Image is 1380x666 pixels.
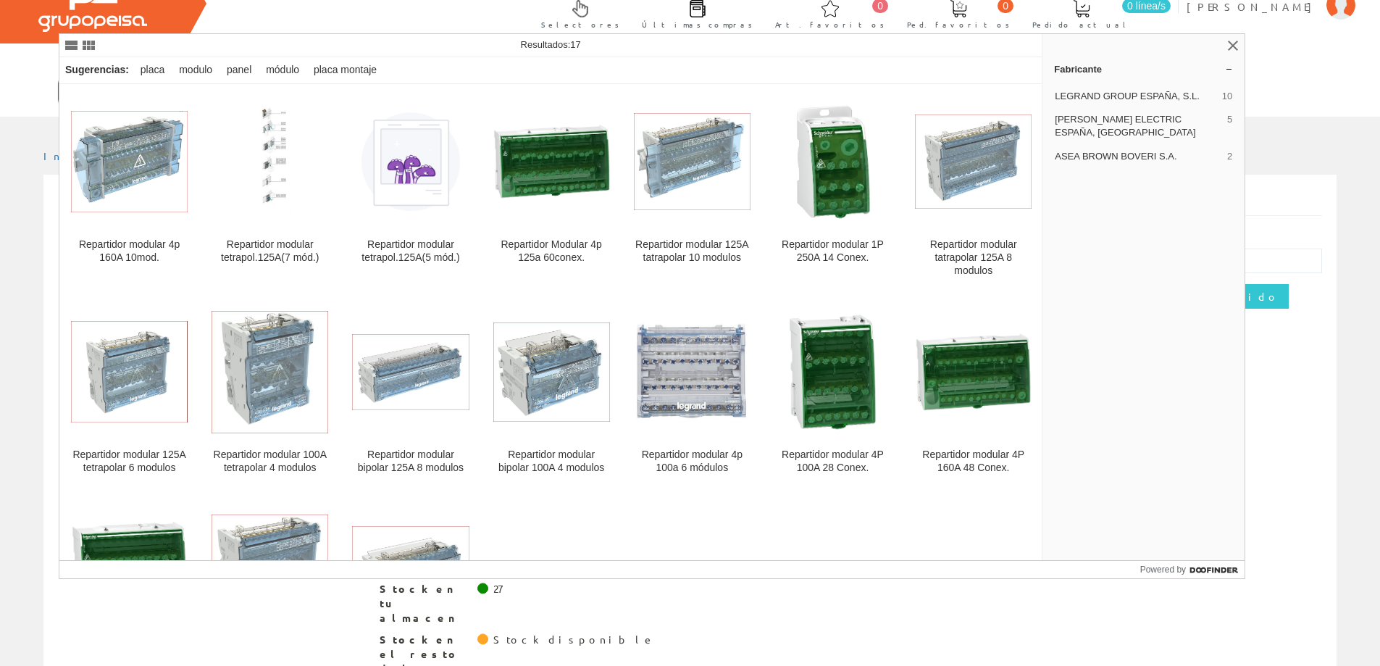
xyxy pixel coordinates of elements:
div: Repartidor modular 4p 160A 10mod. [71,238,188,265]
a: Repartidor modular 1P 250A 14 Conex. Repartidor modular 1P 250A 14 Conex. [763,85,903,294]
span: [PERSON_NAME] ELECTRIC ESPAÑA, [GEOGRAPHIC_DATA] [1055,113,1221,139]
a: Fabricante [1042,57,1245,80]
div: Repartidor modular 4P 100A 28 Conex. [774,449,891,475]
img: Repartidor modular 4P 125A 48 Conex. [71,511,188,628]
div: Sugerencias: [59,60,132,80]
span: Ped. favoritos [907,17,1010,32]
div: Repartidor modular 100A tetrapolar 4 modulos [212,449,328,475]
img: Repartidor modular 125A tetrapolar 6 modulos [71,321,188,423]
div: Repartidor modular tetrapol.125A(7 mód.) [212,238,328,265]
a: Powered by [1140,561,1245,578]
img: Repartidor modular 2p 40A. 6 modulos [352,526,469,613]
img: Repartidor modular 1P 250A 14 Conex. [774,103,891,220]
img: Repartidor modular tetrapolar 40A 6 modulos [212,515,328,625]
div: Repartidor modular 125A tatrapolar 10 modulos [634,238,750,265]
span: Art. favoritos [775,17,885,32]
a: Repartidor modular 4P 160A 48 Conex. Repartidor modular 4P 160A 48 Conex. [903,295,1043,491]
span: Stock en tu almacen [380,582,467,625]
img: Repartidor modular tatrapolar 125A 8 modulos [915,115,1032,209]
span: LEGRAND GROUP ESPAÑA, S.L. [1055,90,1216,103]
span: Últimas compras [642,17,753,32]
div: 27 [493,582,502,596]
span: 2 [1227,150,1232,163]
div: placa [135,57,170,83]
div: Repartidor modular tetrapol.125A(5 mód.) [352,238,469,265]
span: Resultados: [521,39,581,50]
img: Repartidor modular 125A tatrapolar 10 modulos [634,113,750,211]
img: Repartidor modular 4p 100a 6 módulos [634,314,750,430]
div: Repartidor modular tatrapolar 125A 8 modulos [915,238,1032,278]
div: Repartidor modular bipolar 125A 8 modulos [352,449,469,475]
div: modulo [173,57,218,83]
div: módulo [260,57,305,83]
img: Repartidor modular tetrapol.125A(5 mód.) [352,103,469,220]
span: Powered by [1140,563,1186,576]
img: Repartidor modular bipolar 100A 4 modulos [493,322,610,422]
a: Repartidor modular 125A tatrapolar 10 modulos Repartidor modular 125A tatrapolar 10 modulos [622,85,762,294]
img: Repartidor modular 100A tetrapolar 4 modulos [212,311,328,434]
div: Repartidor modular 4P 160A 48 Conex. [915,449,1032,475]
img: Repartidor Modular 4p 125a 60conex. [493,103,610,220]
a: Repartidor modular 4p 100a 6 módulos Repartidor modular 4p 100a 6 módulos [622,295,762,491]
img: Repartidor modular 4P 100A 28 Conex. [774,314,891,430]
div: panel [221,57,257,83]
span: Selectores [541,17,619,32]
span: 10 [1222,90,1232,103]
a: Repartidor modular tetrapol.125A(7 mód.) Repartidor modular tetrapol.125A(7 mód.) [200,85,340,294]
div: Repartidor modular 1P 250A 14 Conex. [774,238,891,265]
span: Pedido actual [1032,17,1131,32]
a: Repartidor modular 4P 100A 28 Conex. Repartidor modular 4P 100A 28 Conex. [763,295,903,491]
span: 5 [1227,113,1232,139]
a: Repartidor Modular 4p 125a 60conex. Repartidor Modular 4p 125a 60conex. [482,85,622,294]
div: Repartidor modular 4p 100a 6 módulos [634,449,750,475]
img: Repartidor modular 4P 160A 48 Conex. [915,314,1032,430]
a: Repartidor modular bipolar 100A 4 modulos Repartidor modular bipolar 100A 4 modulos [482,295,622,491]
img: Repartidor modular bipolar 125A 8 modulos [352,334,469,410]
span: ASEA BROWN BOVERI S.A. [1055,150,1221,163]
a: Repartidor modular bipolar 125A 8 modulos Repartidor modular bipolar 125A 8 modulos [340,295,480,491]
div: Stock disponible [493,633,655,647]
a: Inicio [43,149,105,162]
div: Repartidor modular 125A tetrapolar 6 modulos [71,449,188,475]
div: placa montaje [308,57,382,83]
div: Repartidor Modular 4p 125a 60conex. [493,238,610,265]
a: Repartidor modular tetrapol.125A(5 mód.) Repartidor modular tetrapol.125A(5 mód.) [340,85,480,294]
span: 17 [570,39,580,50]
a: Repartidor modular 100A tetrapolar 4 modulos Repartidor modular 100A tetrapolar 4 modulos [200,295,340,491]
img: Repartidor modular tetrapol.125A(7 mód.) [212,103,328,220]
a: Repartidor modular tatrapolar 125A 8 modulos Repartidor modular tatrapolar 125A 8 modulos [903,85,1043,294]
a: Repartidor modular 125A tetrapolar 6 modulos Repartidor modular 125A tetrapolar 6 modulos [59,295,199,491]
img: Repartidor modular 4p 160A 10mod. [71,111,188,212]
a: Repartidor modular 4p 160A 10mod. Repartidor modular 4p 160A 10mod. [59,85,199,294]
div: Repartidor modular bipolar 100A 4 modulos [493,449,610,475]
